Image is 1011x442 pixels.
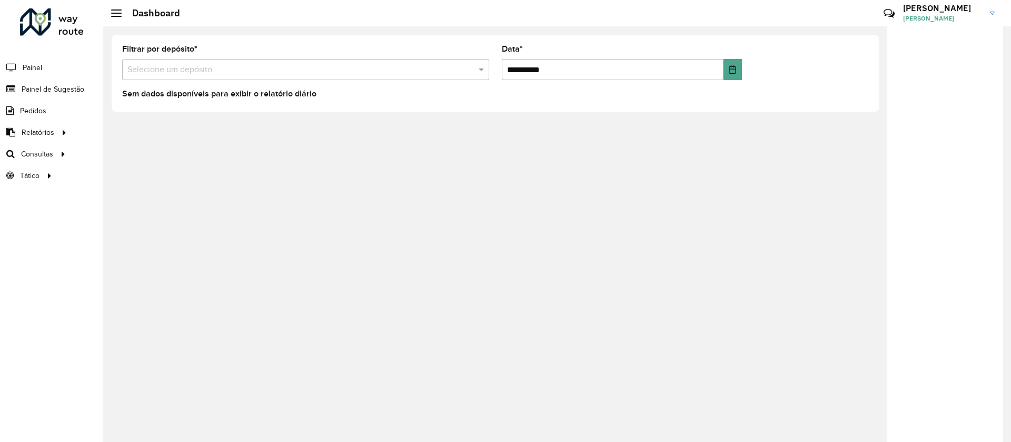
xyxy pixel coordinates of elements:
[20,105,46,116] span: Pedidos
[22,127,54,138] span: Relatórios
[20,170,39,181] span: Tático
[878,2,900,25] a: Contato Rápido
[22,84,84,95] span: Painel de Sugestão
[23,62,42,73] span: Painel
[122,7,180,19] h2: Dashboard
[122,87,316,100] label: Sem dados disponíveis para exibir o relatório diário
[502,43,523,55] label: Data
[122,43,197,55] label: Filtrar por depósito
[21,149,53,160] span: Consultas
[903,3,982,13] h3: [PERSON_NAME]
[903,14,982,23] span: [PERSON_NAME]
[723,59,742,80] button: Choose Date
